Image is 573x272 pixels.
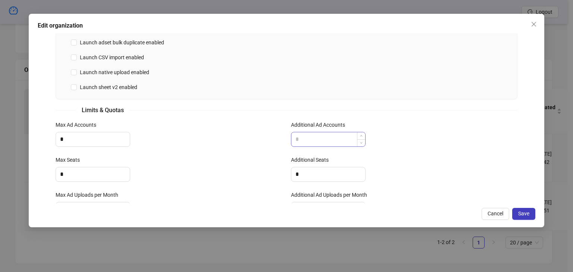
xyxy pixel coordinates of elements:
input: Additional Ad Uploads per Month [291,202,365,216]
span: Increase Value [357,132,365,139]
span: close [531,21,537,27]
span: Launch native upload enabled [77,68,152,76]
div: Edit organization [38,21,535,30]
span: Launch sheet v2 enabled [77,83,140,91]
input: Max Ad Uploads per Month [56,202,130,216]
label: Max Ad Uploads per Month [56,191,123,199]
label: Max Ad Accounts [56,121,101,129]
span: Decrease Value [357,139,365,146]
span: Cancel [488,211,503,216]
span: down [360,142,363,144]
label: Additional Seats [291,156,334,164]
label: Additional Ad Accounts [291,121,350,129]
span: Limits & Quotas [76,105,130,115]
button: Save [512,208,535,220]
label: Additional Ad Uploads per Month [291,191,372,199]
button: Cancel [482,208,509,220]
span: Launch adset bulk duplicate enabled [77,38,167,47]
span: Save [518,211,529,216]
input: Additional Seats [291,167,365,181]
label: Max Seats [56,156,85,164]
input: Additional Ad Accounts [291,132,365,146]
input: Max Ad Accounts [56,132,130,146]
span: up [360,135,363,137]
button: Close [528,18,540,30]
input: Max Seats [56,167,130,181]
span: Launch CSV import enabled [77,53,147,61]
